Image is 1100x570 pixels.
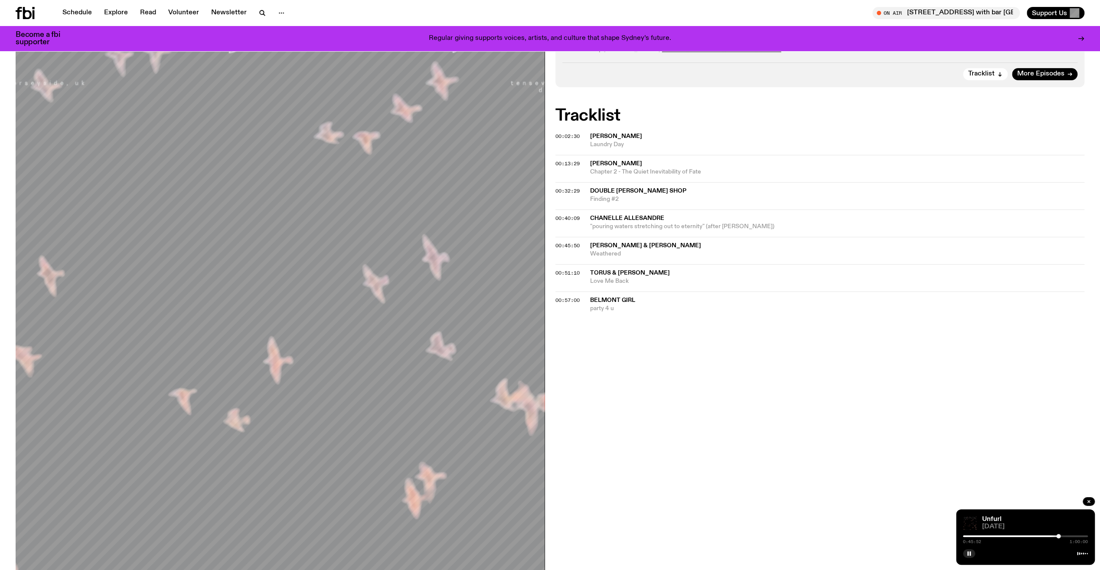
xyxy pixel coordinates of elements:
span: Finding #2 [590,195,1085,203]
span: 1:00:00 [1070,540,1088,544]
span: Tracklist [968,71,995,77]
span: "pouring waters stretching out to eternity" (after [PERSON_NAME]) [590,223,1085,231]
a: Read [135,7,161,19]
span: [DATE] [982,524,1088,530]
span: 00:32:29 [555,187,580,194]
span: Love Me Back [590,277,1085,285]
span: 0:45:52 [963,540,981,544]
span: Weathered [590,250,1085,258]
a: Schedule [57,7,97,19]
a: Volunteer [163,7,204,19]
a: Newsletter [206,7,252,19]
button: 00:32:29 [555,189,580,193]
button: 00:51:10 [555,271,580,275]
h2: Tracklist [555,108,1085,124]
span: 00:57:00 [555,297,580,304]
span: 00:51:10 [555,269,580,276]
span: Chapter 2 - The Quiet Inevitability of Fate [590,168,1085,176]
span: More Episodes [1017,71,1064,77]
span: 00:45:50 [555,242,580,249]
span: 00:13:29 [555,160,580,167]
button: 00:02:30 [555,134,580,139]
span: Laundry Day [590,141,1085,149]
a: Explore [99,7,133,19]
span: Support Us [1032,9,1067,17]
span: party 4 u [590,305,1085,313]
a: [EMAIL_ADDRESS][DOMAIN_NAME] [662,46,781,52]
span: Chanelle Allesandre [590,215,664,221]
span: [PERSON_NAME] [590,133,642,139]
span: belmont girl [590,297,635,303]
button: 00:13:29 [555,161,580,166]
button: On Air[STREET_ADDRESS] with bar [GEOGRAPHIC_DATA] [872,7,1020,19]
span: [PERSON_NAME] [590,161,642,167]
span: Torus & [PERSON_NAME] [590,270,670,276]
span: 00:40:09 [555,215,580,222]
span: [PERSON_NAME] & [PERSON_NAME] [590,242,701,249]
a: More Episodes [1012,68,1077,80]
button: 00:57:00 [555,298,580,303]
span: 00:02:30 [555,133,580,140]
button: 00:45:50 [555,243,580,248]
h3: Become a fbi supporter [16,31,71,46]
button: Support Us [1027,7,1084,19]
a: Unfurl [982,516,1002,523]
span: Double [PERSON_NAME] Shop [590,188,686,194]
button: Tracklist [963,68,1008,80]
button: 00:40:09 [555,216,580,221]
p: Regular giving supports voices, artists, and culture that shape Sydney’s future. [429,35,671,43]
